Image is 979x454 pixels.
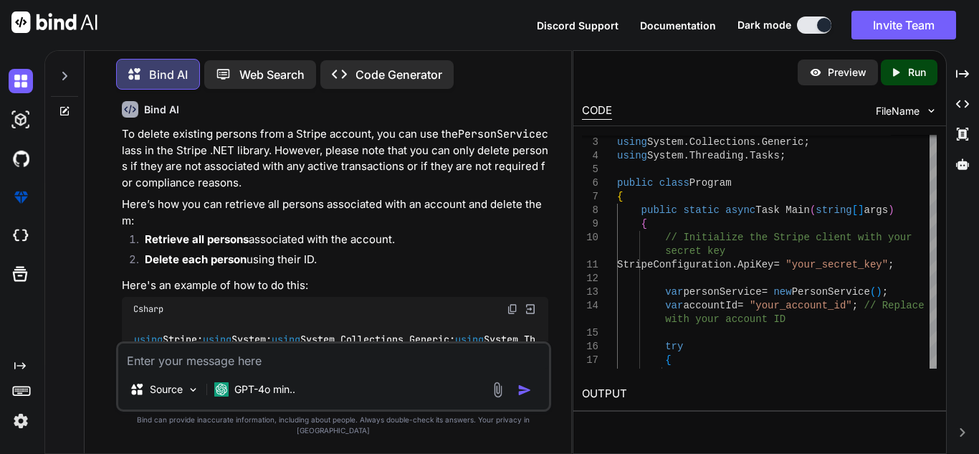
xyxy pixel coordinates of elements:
img: attachment [489,382,506,398]
span: ; [852,300,858,311]
span: accountId [683,300,737,311]
div: CODE [582,103,612,120]
div: 9 [582,217,598,231]
span: Generic [762,136,804,148]
div: 4 [582,149,598,163]
p: Here’s how you can retrieve all persons associated with an account and delete them: [122,197,548,229]
span: . [743,150,749,161]
span: public [641,204,677,216]
span: Program [689,177,732,189]
span: = [737,300,743,311]
span: ) [876,286,882,298]
span: using [134,334,163,346]
div: 14 [582,299,598,313]
span: var [665,300,683,311]
p: GPT-4o min.. [234,382,295,397]
img: githubDark [9,146,33,171]
span: . [755,136,761,148]
span: var [665,286,683,298]
img: Open in Browser [524,303,537,316]
span: "your_account_id" [750,300,852,311]
span: using [455,334,484,346]
span: using [272,334,300,346]
h6: Bind AI [144,103,179,117]
p: Web Search [239,66,305,83]
span: { [617,191,623,202]
span: Task Main [755,204,810,216]
button: Documentation [640,18,716,33]
span: { [665,354,671,366]
span: personService [683,286,761,298]
div: 13 [582,285,598,299]
span: string [816,204,851,216]
span: Discord Support [537,19,619,32]
img: GPT-4o mini [214,382,229,397]
div: 10 [582,231,598,245]
span: // Replace [864,300,925,311]
span: = [773,259,779,270]
img: Bind AI [11,11,97,33]
span: Tasks [750,150,780,161]
span: ApiKey [737,259,773,270]
div: 3 [582,136,598,149]
div: 5 [582,163,598,176]
p: Preview [828,65,866,80]
span: ; [888,259,894,270]
p: Run [908,65,926,80]
button: Invite Team [851,11,956,39]
span: ( [810,204,816,216]
span: ) [888,204,894,216]
span: = [762,286,768,298]
span: ; [804,136,810,148]
span: System [647,150,683,161]
p: Bind AI [149,66,188,83]
span: static [683,204,719,216]
div: 11 [582,258,598,272]
p: Here's an example of how to do this: [122,278,548,294]
span: using [203,334,231,346]
span: Csharp [133,303,163,315]
span: // List all persons associated with the [689,368,925,379]
span: ] [858,204,864,216]
span: ; [882,286,888,298]
span: { [641,218,647,230]
span: ; [780,150,785,161]
img: chevron down [925,105,937,117]
img: darkAi-studio [9,108,33,132]
button: Discord Support [537,18,619,33]
img: premium [9,185,33,209]
p: Code Generator [355,66,442,83]
strong: Retrieve all persons [145,232,249,246]
img: darkChat [9,69,33,93]
span: . [683,136,689,148]
span: Documentation [640,19,716,32]
li: associated with the account. [133,232,548,252]
img: settings [9,409,33,433]
img: icon [517,383,532,397]
span: [ [852,204,858,216]
span: StripeConfiguration [617,259,732,270]
span: PersonService [792,286,870,298]
code: PersonService [458,127,542,141]
div: 18 [582,367,598,381]
span: args [864,204,889,216]
span: async [725,204,755,216]
strong: Delete each person [145,252,247,266]
span: "your_secret_key" [785,259,888,270]
span: try [665,341,683,352]
img: Pick Models [187,384,199,396]
p: Bind can provide inaccurate information, including about people. Always double-check its answers.... [116,415,551,436]
p: To delete existing persons from a Stripe account, you can use the class in the Stripe .NET librar... [122,126,548,191]
span: public [617,177,653,189]
div: 15 [582,326,598,340]
div: 12 [582,272,598,285]
span: . [683,150,689,161]
span: class [659,177,689,189]
img: copy [507,303,518,315]
span: System [647,136,683,148]
span: new [773,286,791,298]
div: 17 [582,354,598,367]
div: 8 [582,204,598,217]
span: FileName [876,104,920,118]
span: // Initialize the Stripe client with your [665,232,912,243]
